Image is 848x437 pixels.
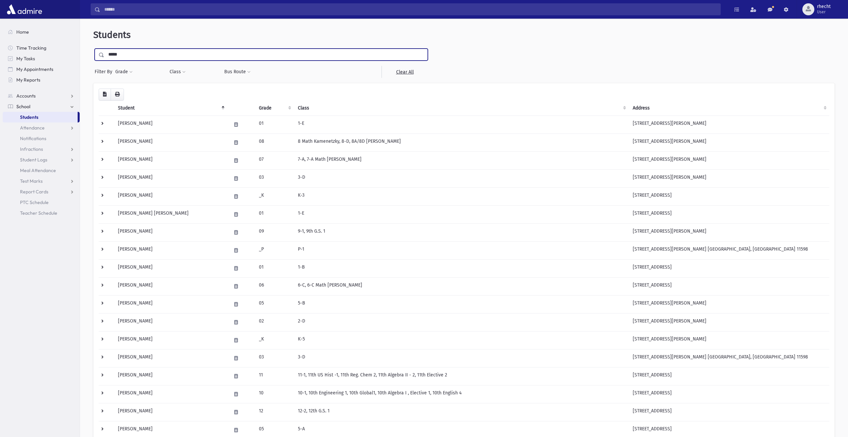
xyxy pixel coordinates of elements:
td: _K [255,331,294,349]
td: 05 [255,295,294,313]
span: My Reports [16,77,40,83]
a: PTC Schedule [3,197,80,208]
td: 9-1, 9th G.S. 1 [294,223,629,241]
td: 1-E [294,205,629,223]
td: 06 [255,277,294,295]
td: 1-B [294,259,629,277]
td: [PERSON_NAME] [114,313,227,331]
a: Accounts [3,91,80,101]
a: Notifications [3,133,80,144]
a: Meal Attendance [3,165,80,176]
span: Accounts [16,93,36,99]
th: Class: activate to sort column ascending [294,101,629,116]
td: 10-1, 10th Engineering 1, 10th Global1, 10th Algebra I , Elective 1, 10th English 4 [294,385,629,403]
td: 6-C, 6-C Math [PERSON_NAME] [294,277,629,295]
td: K-5 [294,331,629,349]
span: rhecht [817,4,831,9]
td: [STREET_ADDRESS][PERSON_NAME] [629,133,829,151]
a: My Appointments [3,64,80,75]
td: [STREET_ADDRESS][PERSON_NAME] [GEOGRAPHIC_DATA], [GEOGRAPHIC_DATA] 11598 [629,241,829,259]
td: [PERSON_NAME] [114,331,227,349]
td: [PERSON_NAME] [114,115,227,133]
img: AdmirePro [5,3,44,16]
span: Teacher Schedule [20,210,57,216]
span: Students [20,114,38,120]
td: 8 Math Kamenetzky, 8-D, 8A/8D [PERSON_NAME] [294,133,629,151]
td: [PERSON_NAME] [114,133,227,151]
span: My Tasks [16,56,35,62]
td: 03 [255,169,294,187]
input: Search [100,3,720,15]
td: P-1 [294,241,629,259]
button: Print [111,89,124,101]
button: Bus Route [224,66,251,78]
td: 03 [255,349,294,367]
td: [PERSON_NAME] [114,151,227,169]
td: [PERSON_NAME] [114,259,227,277]
td: 01 [255,205,294,223]
td: 3-D [294,349,629,367]
span: Filter By [95,68,115,75]
td: _P [255,241,294,259]
span: PTC Schedule [20,199,49,205]
td: 12 [255,403,294,421]
td: [PERSON_NAME] [114,241,227,259]
span: Test Marks [20,178,43,184]
td: [STREET_ADDRESS][PERSON_NAME] [629,151,829,169]
td: 11 [255,367,294,385]
td: 7-A, 7-A Math [PERSON_NAME] [294,151,629,169]
td: [STREET_ADDRESS] [629,403,829,421]
td: [STREET_ADDRESS] [629,205,829,223]
a: Test Marks [3,176,80,186]
td: 07 [255,151,294,169]
span: Report Cards [20,189,48,195]
a: My Tasks [3,53,80,64]
a: Teacher Schedule [3,208,80,218]
th: Student: activate to sort column descending [114,101,227,116]
td: [PERSON_NAME] [114,223,227,241]
td: 01 [255,115,294,133]
td: 2-D [294,313,629,331]
td: [STREET_ADDRESS][PERSON_NAME] [629,223,829,241]
td: 09 [255,223,294,241]
span: Notifications [20,135,46,141]
td: [PERSON_NAME] [114,367,227,385]
td: [PERSON_NAME] [114,349,227,367]
button: Class [169,66,186,78]
a: Home [3,27,80,37]
span: My Appointments [16,66,53,72]
span: Attendance [20,125,45,131]
td: [PERSON_NAME] [114,385,227,403]
span: Infractions [20,146,43,152]
td: [STREET_ADDRESS][PERSON_NAME] [629,169,829,187]
span: Students [93,29,131,40]
a: Student Logs [3,154,80,165]
a: School [3,101,80,112]
td: [PERSON_NAME] [PERSON_NAME] [114,205,227,223]
span: Home [16,29,29,35]
td: 01 [255,259,294,277]
td: [STREET_ADDRESS] [629,259,829,277]
td: 12-2, 12th G.S. 1 [294,403,629,421]
a: My Reports [3,75,80,85]
td: [PERSON_NAME] [114,187,227,205]
td: [STREET_ADDRESS][PERSON_NAME] [GEOGRAPHIC_DATA], [GEOGRAPHIC_DATA] 11598 [629,349,829,367]
td: 5-B [294,295,629,313]
td: [STREET_ADDRESS] [629,385,829,403]
a: Attendance [3,122,80,133]
td: [STREET_ADDRESS] [629,187,829,205]
button: Grade [115,66,133,78]
td: _K [255,187,294,205]
a: Time Tracking [3,43,80,53]
td: 08 [255,133,294,151]
a: Students [3,112,78,122]
span: User [817,9,831,15]
td: [PERSON_NAME] [114,277,227,295]
td: K-3 [294,187,629,205]
td: [STREET_ADDRESS] [629,367,829,385]
td: [STREET_ADDRESS][PERSON_NAME] [629,331,829,349]
td: [STREET_ADDRESS][PERSON_NAME] [629,295,829,313]
a: Clear All [382,66,428,78]
td: [STREET_ADDRESS][PERSON_NAME] [629,115,829,133]
th: Grade: activate to sort column ascending [255,101,294,116]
